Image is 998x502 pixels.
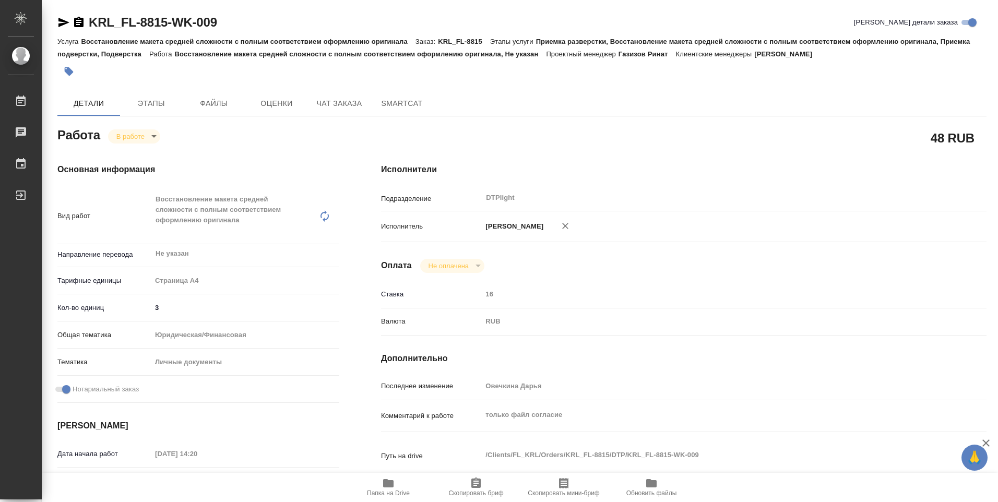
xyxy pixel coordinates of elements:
p: Восстановление макета средней сложности с полным соответствием оформлению оригинала [81,38,415,45]
button: Добавить тэг [57,60,80,83]
div: Личные документы [151,353,339,371]
h4: Оплата [381,259,412,272]
p: Этапы услуги [490,38,536,45]
span: Детали [64,97,114,110]
h2: Работа [57,125,100,144]
div: Юридическая/Финансовая [151,326,339,344]
textarea: только файл согласие [482,406,936,424]
span: Этапы [126,97,176,110]
button: Скопировать мини-бриф [520,473,608,502]
button: Скопировать ссылку [73,16,85,29]
p: Направление перевода [57,249,151,260]
div: В работе [420,259,484,273]
span: SmartCat [377,97,427,110]
button: Скопировать ссылку для ЯМессенджера [57,16,70,29]
p: Подразделение [381,194,482,204]
p: Работа [149,50,175,58]
span: Скопировать мини-бриф [528,489,599,497]
span: [PERSON_NAME] детали заказа [854,17,958,28]
p: [PERSON_NAME] [482,221,543,232]
p: [PERSON_NAME] [754,50,820,58]
span: Чат заказа [314,97,364,110]
p: Тематика [57,357,151,367]
input: Пустое поле [482,378,936,393]
h4: Дополнительно [381,352,987,365]
p: Общая тематика [57,330,151,340]
a: KRL_FL-8815-WK-009 [89,15,217,29]
button: Обновить файлы [608,473,695,502]
input: Пустое поле [151,446,243,461]
button: Удалить исполнителя [554,214,577,237]
p: Проектный менеджер [546,50,618,58]
input: ✎ Введи что-нибудь [151,300,339,315]
p: Вид работ [57,211,151,221]
p: Дата начала работ [57,449,151,459]
button: В работе [113,132,148,141]
span: 🙏 [966,447,983,469]
button: Не оплачена [425,261,472,270]
button: Папка на Drive [344,473,432,502]
p: Последнее изменение [381,381,482,391]
p: Клиентские менеджеры [676,50,755,58]
p: Тарифные единицы [57,276,151,286]
h2: 48 RUB [931,129,975,147]
p: Услуга [57,38,81,45]
textarea: /Clients/FL_KRL/Orders/KRL_FL-8815/DTP/KRL_FL-8815-WK-009 [482,446,936,464]
p: Комментарий к работе [381,411,482,421]
p: Путь на drive [381,451,482,461]
div: RUB [482,313,936,330]
span: Файлы [189,97,239,110]
h4: Основная информация [57,163,339,176]
span: Оценки [252,97,302,110]
h4: [PERSON_NAME] [57,420,339,432]
p: KRL_FL-8815 [438,38,490,45]
div: В работе [108,129,160,144]
p: Восстановление макета средней сложности с полным соответствием оформлению оригинала, Не указан [175,50,546,58]
p: Ставка [381,289,482,300]
span: Обновить файлы [626,489,677,497]
span: Скопировать бриф [448,489,503,497]
p: Валюта [381,316,482,327]
button: 🙏 [961,445,988,471]
p: Заказ: [415,38,438,45]
div: Страница А4 [151,272,339,290]
span: Папка на Drive [367,489,410,497]
p: Кол-во единиц [57,303,151,313]
h4: Исполнители [381,163,987,176]
p: Газизов Ринат [619,50,676,58]
button: Скопировать бриф [432,473,520,502]
input: Пустое поле [482,286,936,302]
span: Нотариальный заказ [73,384,139,395]
p: Исполнитель [381,221,482,232]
